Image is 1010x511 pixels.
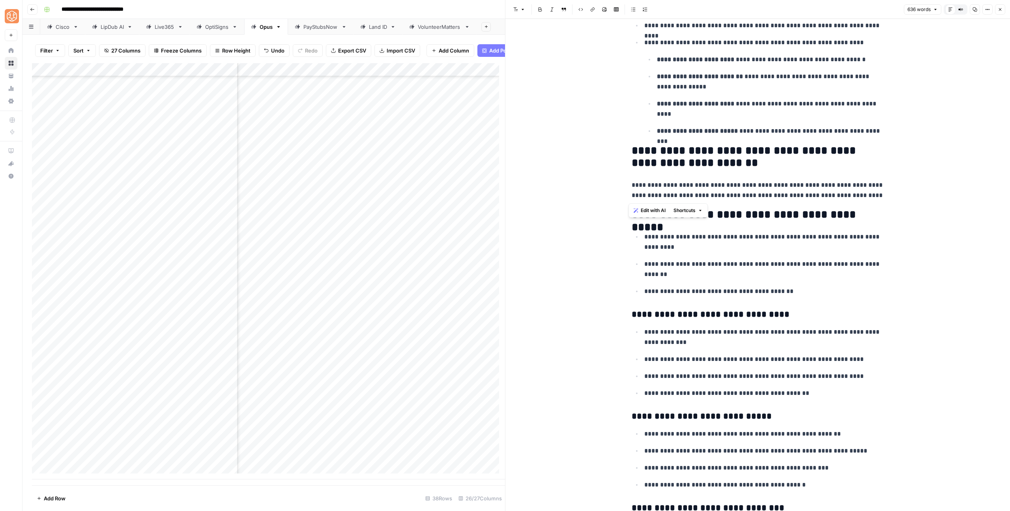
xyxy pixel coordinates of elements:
a: Home [5,44,17,57]
a: Land ID [353,19,402,35]
button: Edit with AI [630,205,669,216]
button: Add Power Agent [477,44,537,57]
button: Undo [259,44,290,57]
span: Add Column [439,47,469,54]
span: Freeze Columns [161,47,202,54]
span: Import CSV [387,47,415,54]
div: Land ID [369,23,387,31]
a: AirOps Academy [5,145,17,157]
img: SimpleTiger Logo [5,9,19,23]
button: Help + Support [5,170,17,182]
span: Row Height [222,47,251,54]
button: Redo [293,44,323,57]
button: What's new? [5,157,17,170]
button: Workspace: SimpleTiger [5,6,17,26]
button: Add Row [32,492,70,505]
span: Redo [305,47,318,54]
span: Filter [40,47,53,54]
span: Sort [73,47,84,54]
button: 636 words [904,4,941,15]
span: Edit with AI [641,207,666,214]
div: VolunteerMatters [418,23,461,31]
a: Usage [5,82,17,95]
span: Add Row [44,494,65,502]
a: LipDub AI [85,19,139,35]
a: Live365 [139,19,190,35]
a: Opus [244,19,288,35]
div: 26/27 Columns [455,492,505,505]
div: OptiSigns [205,23,229,31]
span: 27 Columns [111,47,140,54]
span: Shortcuts [673,207,696,214]
span: Export CSV [338,47,366,54]
button: Export CSV [326,44,371,57]
div: What's new? [5,158,17,169]
span: 636 words [907,6,931,13]
button: Import CSV [374,44,420,57]
a: Settings [5,95,17,107]
span: Undo [271,47,284,54]
a: OptiSigns [190,19,244,35]
div: Cisco [56,23,70,31]
a: Cisco [40,19,85,35]
button: Shortcuts [670,205,706,216]
div: LipDub AI [101,23,124,31]
div: PayStubsNow [303,23,338,31]
a: PayStubsNow [288,19,353,35]
a: Your Data [5,70,17,82]
button: 27 Columns [99,44,146,57]
span: Add Power Agent [489,47,532,54]
div: 38 Rows [422,492,455,505]
button: Sort [68,44,96,57]
button: Row Height [210,44,256,57]
button: Add Column [426,44,474,57]
button: Filter [35,44,65,57]
a: Browse [5,57,17,70]
div: Opus [260,23,273,31]
div: Live365 [155,23,174,31]
a: VolunteerMatters [402,19,477,35]
button: Freeze Columns [149,44,207,57]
